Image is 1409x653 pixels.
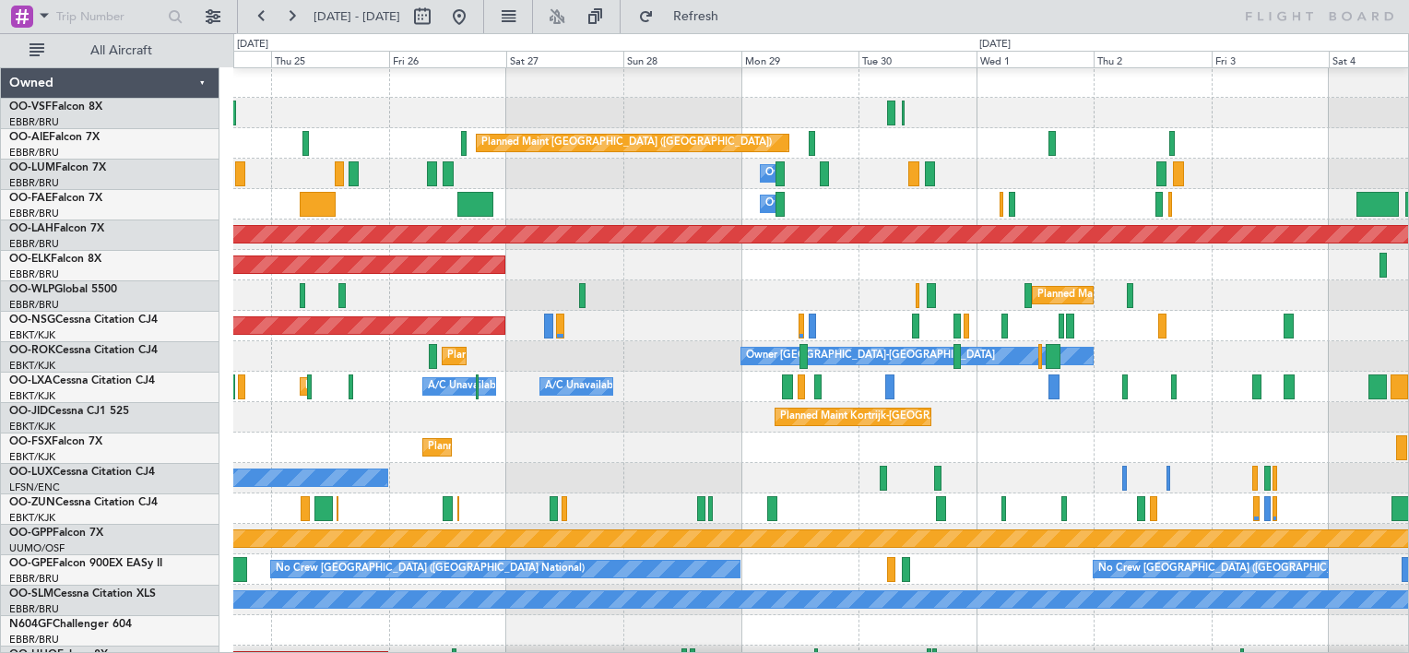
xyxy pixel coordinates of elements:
[9,284,54,295] span: OO-WLP
[545,373,622,400] div: A/C Unavailable
[9,528,53,539] span: OO-GPP
[977,51,1094,67] div: Wed 1
[428,433,643,461] div: Planned Maint Kortrijk-[GEOGRAPHIC_DATA]
[9,588,53,600] span: OO-SLM
[9,315,55,326] span: OO-NSG
[9,528,103,539] a: OO-GPPFalcon 7X
[20,36,200,65] button: All Aircraft
[314,8,400,25] span: [DATE] - [DATE]
[9,602,59,616] a: EBBR/BRU
[271,51,388,67] div: Thu 25
[1037,281,1170,309] div: Planned Maint Milan (Linate)
[9,467,53,478] span: OO-LUX
[9,406,129,417] a: OO-JIDCessna CJ1 525
[9,207,59,220] a: EBBR/BRU
[9,450,55,464] a: EBKT/KJK
[9,572,59,586] a: EBBR/BRU
[506,51,623,67] div: Sat 27
[9,436,52,447] span: OO-FSX
[9,223,53,234] span: OO-LAH
[9,267,59,281] a: EBBR/BRU
[9,115,59,129] a: EBBR/BRU
[9,389,55,403] a: EBKT/KJK
[9,101,52,113] span: OO-VSF
[9,132,100,143] a: OO-AIEFalcon 7X
[765,190,891,218] div: Owner Melsbroek Air Base
[9,497,158,508] a: OO-ZUNCessna Citation CJ4
[9,541,65,555] a: UUMO/OSF
[9,237,59,251] a: EBBR/BRU
[9,467,155,478] a: OO-LUXCessna Citation CJ4
[9,619,132,630] a: N604GFChallenger 604
[657,10,735,23] span: Refresh
[9,328,55,342] a: EBKT/KJK
[9,223,104,234] a: OO-LAHFalcon 7X
[447,342,662,370] div: Planned Maint Kortrijk-[GEOGRAPHIC_DATA]
[9,359,55,373] a: EBKT/KJK
[623,51,740,67] div: Sun 28
[630,2,740,31] button: Refresh
[9,406,48,417] span: OO-JID
[746,342,995,370] div: Owner [GEOGRAPHIC_DATA]-[GEOGRAPHIC_DATA]
[9,345,158,356] a: OO-ROKCessna Citation CJ4
[9,162,106,173] a: OO-LUMFalcon 7X
[780,403,995,431] div: Planned Maint Kortrijk-[GEOGRAPHIC_DATA]
[9,284,117,295] a: OO-WLPGlobal 5500
[9,375,155,386] a: OO-LXACessna Citation CJ4
[481,129,772,157] div: Planned Maint [GEOGRAPHIC_DATA] ([GEOGRAPHIC_DATA])
[9,162,55,173] span: OO-LUM
[56,3,162,30] input: Trip Number
[276,555,585,583] div: No Crew [GEOGRAPHIC_DATA] ([GEOGRAPHIC_DATA] National)
[9,101,102,113] a: OO-VSFFalcon 8X
[9,511,55,525] a: EBKT/KJK
[741,51,858,67] div: Mon 29
[9,497,55,508] span: OO-ZUN
[9,558,162,569] a: OO-GPEFalcon 900EX EASy II
[9,315,158,326] a: OO-NSGCessna Citation CJ4
[9,619,53,630] span: N604GF
[9,633,59,647] a: EBBR/BRU
[9,420,55,433] a: EBKT/KJK
[9,193,52,204] span: OO-FAE
[9,375,53,386] span: OO-LXA
[9,176,59,190] a: EBBR/BRU
[9,146,59,160] a: EBBR/BRU
[48,44,195,57] span: All Aircraft
[1094,51,1211,67] div: Thu 2
[858,51,976,67] div: Tue 30
[9,132,49,143] span: OO-AIE
[428,373,771,400] div: A/C Unavailable [GEOGRAPHIC_DATA] ([GEOGRAPHIC_DATA] National)
[9,481,60,494] a: LFSN/ENC
[979,37,1011,53] div: [DATE]
[9,254,101,265] a: OO-ELKFalcon 8X
[9,588,156,600] a: OO-SLMCessna Citation XLS
[1212,51,1329,67] div: Fri 3
[9,193,102,204] a: OO-FAEFalcon 7X
[9,254,51,265] span: OO-ELK
[9,436,102,447] a: OO-FSXFalcon 7X
[9,558,53,569] span: OO-GPE
[9,298,59,312] a: EBBR/BRU
[9,345,55,356] span: OO-ROK
[237,37,268,53] div: [DATE]
[1098,555,1407,583] div: No Crew [GEOGRAPHIC_DATA] ([GEOGRAPHIC_DATA] National)
[765,160,891,187] div: Owner Melsbroek Air Base
[389,51,506,67] div: Fri 26
[305,373,520,400] div: Planned Maint Kortrijk-[GEOGRAPHIC_DATA]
